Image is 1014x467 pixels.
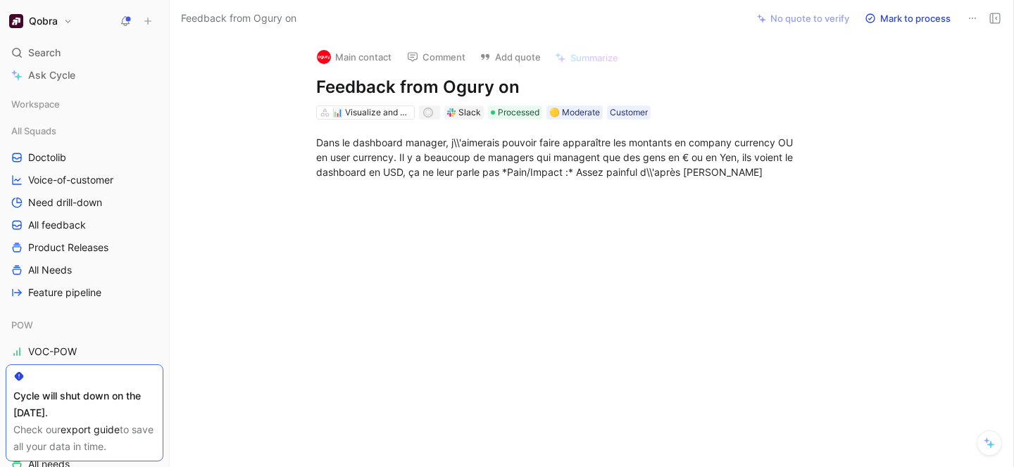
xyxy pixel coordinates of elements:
[13,421,156,455] div: Check our to save all your data in time.
[488,105,542,120] div: Processed
[570,51,618,64] span: Summarize
[6,94,163,115] div: Workspace
[6,42,163,63] div: Search
[6,215,163,236] a: All feedback
[181,10,296,27] span: Feedback from Ogury on
[6,192,163,213] a: Need drill-down
[316,76,803,98] h1: Feedback from Ogury on
[11,97,60,111] span: Workspace
[28,196,102,210] span: Need drill-down
[6,11,76,31] button: QobraQobra
[311,46,398,68] button: logoMain contact
[29,15,58,27] h1: Qobra
[11,124,56,138] span: All Squads
[498,105,539,120] span: Processed
[6,147,163,168] a: Doctolib
[28,44,61,61] span: Search
[317,50,331,64] img: logo
[6,65,163,86] a: Ask Cycle
[28,173,113,187] span: Voice-of-customer
[6,260,163,281] a: All Needs
[549,105,600,120] div: 🟡 Moderate
[549,48,625,68] button: Summarize
[473,47,547,67] button: Add quote
[316,135,803,179] div: Dans le dashboard manager, j\\'aimerais pouvoir faire apparaître les montants en company currency...
[6,120,163,303] div: All SquadsDoctolibVoice-of-customerNeed drill-downAll feedbackProduct ReleasesAll NeedsFeature pi...
[9,14,23,28] img: Qobra
[28,67,75,84] span: Ask Cycle
[28,218,86,232] span: All feedback
[28,286,101,300] span: Feature pipeline
[6,341,163,362] a: VOC-POW
[858,8,957,28] button: Mark to process
[6,169,163,191] a: Voice-of-customer
[13,388,156,421] div: Cycle will shut down on the [DATE].
[751,8,856,28] button: No quote to verify
[28,263,72,277] span: All Needs
[28,241,108,255] span: Product Releases
[6,314,163,335] div: POW
[424,108,432,116] div: n
[458,105,481,120] div: Slack
[11,318,33,332] span: POW
[401,47,472,67] button: Comment
[332,105,411,120] div: 📊 Visualize and monitor insights
[6,120,163,141] div: All Squads
[6,237,163,258] a: Product Releases
[28,345,77,359] span: VOC-POW
[610,105,648,120] div: Customer
[6,282,163,303] a: Feature pipeline
[61,423,120,435] a: export guide
[28,151,66,165] span: Doctolib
